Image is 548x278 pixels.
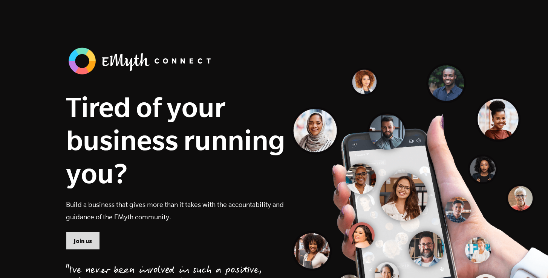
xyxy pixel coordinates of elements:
[66,231,100,249] a: Join us
[66,198,285,223] p: Build a business that gives more than it takes with the accountability and guidance of the EMyth ...
[66,90,285,190] h1: Tired of your business running you?
[74,237,92,245] span: Join us
[66,45,217,77] img: banner_logo
[510,242,548,278] iframe: Chat Widget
